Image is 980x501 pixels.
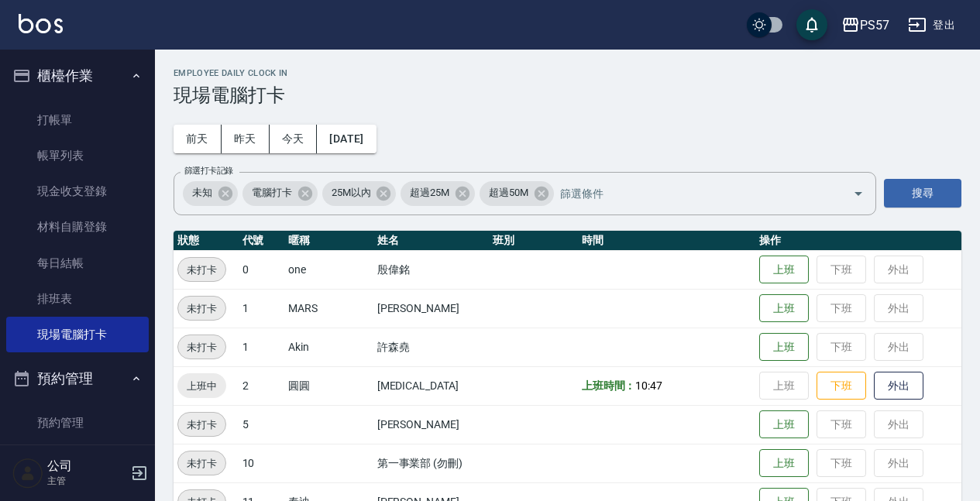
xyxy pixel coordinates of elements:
p: 主管 [47,474,126,488]
button: 前天 [174,125,222,153]
button: [DATE] [317,125,376,153]
span: 10:47 [635,379,662,392]
button: 上班 [759,449,809,478]
b: 上班時間： [582,379,636,392]
th: 操作 [755,231,961,251]
button: 上班 [759,256,809,284]
button: 昨天 [222,125,270,153]
span: 超過25M [401,185,459,201]
label: 篩選打卡記錄 [184,165,233,177]
div: 25M以內 [322,181,397,206]
a: 現場電腦打卡 [6,317,149,352]
td: 1 [239,328,284,366]
span: 未打卡 [178,339,225,355]
th: 班別 [489,231,578,251]
td: 10 [239,444,284,482]
div: PS57 [860,15,889,35]
span: 超過50M [480,185,538,201]
td: one [284,250,373,289]
a: 排班表 [6,281,149,317]
h2: Employee Daily Clock In [174,68,961,78]
h3: 現場電腦打卡 [174,84,961,106]
span: 未打卡 [178,262,225,278]
a: 材料自購登錄 [6,209,149,245]
button: save [796,9,827,40]
button: 登出 [902,11,961,39]
td: [PERSON_NAME] [373,405,489,444]
button: 預約管理 [6,359,149,399]
span: 未知 [183,185,222,201]
button: 外出 [874,372,923,400]
div: 電腦打卡 [242,181,318,206]
span: 電腦打卡 [242,185,301,201]
span: 未打卡 [178,455,225,472]
h5: 公司 [47,458,126,474]
th: 暱稱 [284,231,373,251]
td: 許森堯 [373,328,489,366]
button: Open [846,181,871,206]
button: 上班 [759,333,809,362]
div: 超過25M [401,181,475,206]
button: PS57 [835,9,896,41]
td: 1 [239,289,284,328]
span: 未打卡 [178,300,225,317]
a: 帳單列表 [6,138,149,173]
a: 預約管理 [6,405,149,441]
button: 下班 [817,372,866,400]
button: 搜尋 [884,179,961,208]
td: 0 [239,250,284,289]
td: 殷偉銘 [373,250,489,289]
a: 打帳單 [6,102,149,138]
a: 現金收支登錄 [6,173,149,209]
span: 25M以內 [322,185,380,201]
div: 超過50M [480,181,554,206]
td: 圓圓 [284,366,373,405]
button: 櫃檯作業 [6,56,149,96]
td: Akin [284,328,373,366]
td: [PERSON_NAME] [373,289,489,328]
button: 上班 [759,410,809,439]
button: 上班 [759,294,809,323]
img: Person [12,458,43,489]
th: 代號 [239,231,284,251]
th: 時間 [578,231,755,251]
th: 狀態 [174,231,239,251]
td: 第一事業部 (勿刪) [373,444,489,482]
span: 上班中 [177,378,226,394]
button: 今天 [270,125,318,153]
a: 每日結帳 [6,245,149,281]
th: 姓名 [373,231,489,251]
a: 單日預約紀錄 [6,441,149,476]
input: 篩選條件 [556,180,826,207]
td: [MEDICAL_DATA] [373,366,489,405]
img: Logo [19,14,63,33]
td: 2 [239,366,284,405]
td: MARS [284,289,373,328]
span: 未打卡 [178,417,225,433]
td: 5 [239,405,284,444]
div: 未知 [183,181,238,206]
